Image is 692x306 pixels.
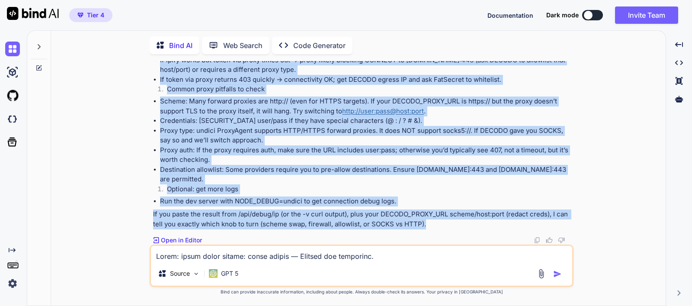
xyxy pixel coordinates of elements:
[209,269,218,278] img: GPT 5
[160,145,572,165] li: Proxy auth: If the proxy requires auth, make sure the URL includes user:pass; otherwise you’d typ...
[5,42,20,56] img: chat
[150,289,573,295] p: Bind can provide inaccurate information, including about people. Always double-check its answers....
[5,112,20,126] img: darkCloudIdeIcon
[553,270,562,278] img: icon
[77,13,83,18] img: premium
[160,75,572,85] li: If token via proxy returns 403 quickly → connectivity OK; get DECODO egress IP and ask FatSecret ...
[69,8,112,22] button: premiumTier 4
[160,84,572,97] li: Common proxy pitfalls to check
[160,116,572,126] li: Credentials: [SECURITY_DATA] user/pass if they have special characters (@ : / ? # &).
[192,270,200,277] img: Pick Models
[161,236,202,245] p: Open in Editor
[293,40,346,51] p: Code Generator
[170,269,190,278] p: Source
[160,184,572,196] li: Optional: get more logs
[153,209,572,229] p: If you paste the result from /api/debug/ip (or the -v curl output), plus your DECODO_PROXY_URL sc...
[223,40,263,51] p: Web Search
[160,126,572,145] li: Proxy type: undici ProxyAgent supports HTTP/HTTPS forward proxies. It does NOT support socks5://....
[615,6,678,24] button: Invite Team
[221,269,238,278] p: GPT 5
[5,88,20,103] img: githubLight
[546,237,553,244] img: like
[160,196,572,206] li: Run the dev server with NODE_DEBUG=undici to get connection debug logs.
[5,276,20,291] img: settings
[487,11,533,20] button: Documentation
[342,107,424,115] a: http://user:pass@host:port
[169,40,192,51] p: Bind AI
[87,11,104,19] span: Tier 4
[160,165,572,184] li: Destination allowlist: Some providers require you to pre-allow destinations. Ensure [DOMAIN_NAME]...
[7,7,59,20] img: Bind AI
[160,55,572,75] li: If ipify works but token via proxy times out → proxy likely blocking CONNECT to [DOMAIN_NAME]:443...
[160,97,572,116] li: Scheme: Many forward proxies are http:// (even for HTTPS targets). If your DECODO_PROXY_URL is ht...
[487,12,533,19] span: Documentation
[546,11,579,19] span: Dark mode
[558,237,565,244] img: dislike
[536,269,546,279] img: attachment
[534,237,541,244] img: copy
[5,65,20,80] img: ai-studio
